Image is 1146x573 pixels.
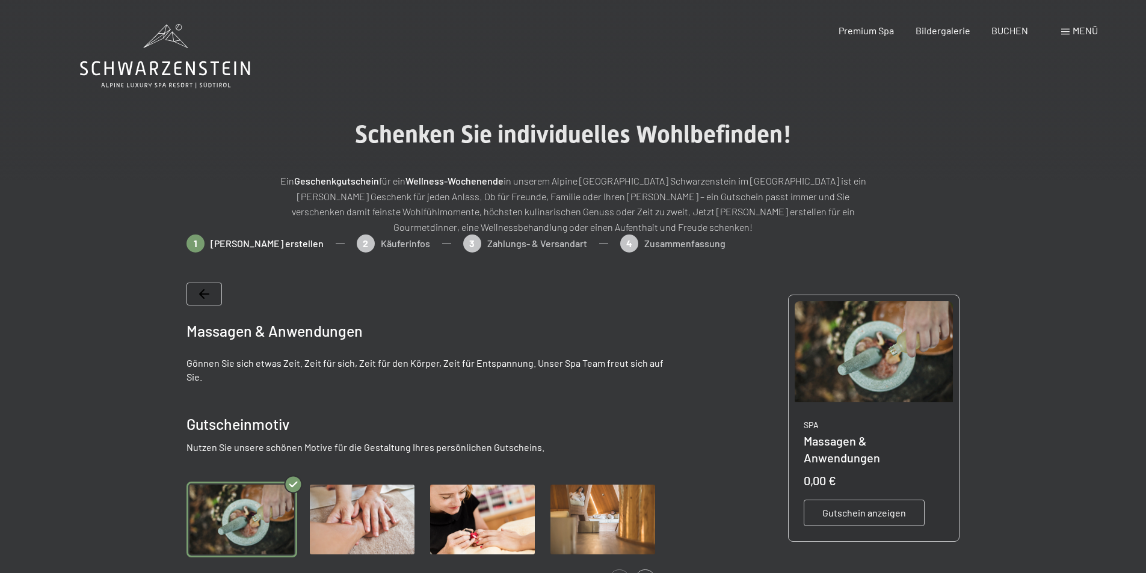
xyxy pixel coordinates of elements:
[839,25,894,36] a: Premium Spa
[405,175,504,186] strong: Wellness-Wochenende
[294,175,379,186] strong: Geschenkgutschein
[355,120,792,149] span: Schenken Sie individuelles Wohlbefinden!
[916,25,970,36] a: Bildergalerie
[1073,25,1098,36] span: Menü
[991,25,1028,36] a: BUCHEN
[273,173,874,234] p: Ein für ein in unserem Alpine [GEOGRAPHIC_DATA] Schwarzenstein im [GEOGRAPHIC_DATA] ist ein [PERS...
